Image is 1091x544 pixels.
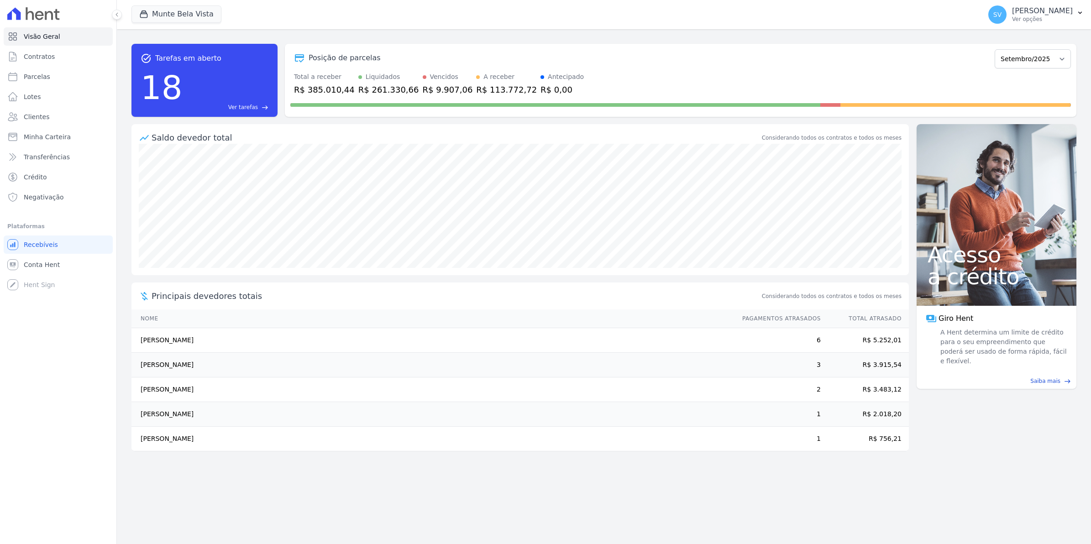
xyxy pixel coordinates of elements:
[1030,377,1060,385] span: Saiba mais
[1012,16,1073,23] p: Ver opções
[821,377,909,402] td: R$ 3.483,12
[4,47,113,66] a: Contratos
[131,309,734,328] th: Nome
[24,92,41,101] span: Lotes
[24,152,70,162] span: Transferências
[24,193,64,202] span: Negativação
[4,256,113,274] a: Conta Hent
[141,53,152,64] span: task_alt
[141,64,183,111] div: 18
[24,260,60,269] span: Conta Hent
[928,266,1065,288] span: a crédito
[366,72,400,82] div: Liquidados
[821,402,909,427] td: R$ 2.018,20
[4,235,113,254] a: Recebíveis
[4,27,113,46] a: Visão Geral
[821,309,909,328] th: Total Atrasado
[24,72,50,81] span: Parcelas
[821,427,909,451] td: R$ 756,21
[4,188,113,206] a: Negativação
[423,84,473,96] div: R$ 9.907,06
[131,5,221,23] button: Munte Bela Vista
[24,132,71,141] span: Minha Carteira
[939,328,1067,366] span: A Hent determina um limite de crédito para o seu empreendimento que poderá ser usado de forma ráp...
[4,88,113,106] a: Lotes
[981,2,1091,27] button: SV [PERSON_NAME] Ver opções
[430,72,458,82] div: Vencidos
[152,290,760,302] span: Principais devedores totais
[7,221,109,232] div: Plataformas
[4,108,113,126] a: Clientes
[131,353,734,377] td: [PERSON_NAME]
[131,328,734,353] td: [PERSON_NAME]
[294,72,355,82] div: Total a receber
[762,292,902,300] span: Considerando todos os contratos e todos os meses
[4,68,113,86] a: Parcelas
[155,53,221,64] span: Tarefas em aberto
[4,168,113,186] a: Crédito
[131,402,734,427] td: [PERSON_NAME]
[24,240,58,249] span: Recebíveis
[939,313,973,324] span: Giro Hent
[734,427,821,451] td: 1
[24,32,60,41] span: Visão Geral
[24,52,55,61] span: Contratos
[1064,378,1071,385] span: east
[131,377,734,402] td: [PERSON_NAME]
[152,131,760,144] div: Saldo devedor total
[294,84,355,96] div: R$ 385.010,44
[540,84,584,96] div: R$ 0,00
[734,377,821,402] td: 2
[358,84,419,96] div: R$ 261.330,66
[483,72,514,82] div: A receber
[476,84,537,96] div: R$ 113.772,72
[734,353,821,377] td: 3
[762,134,902,142] div: Considerando todos os contratos e todos os meses
[922,377,1071,385] a: Saiba mais east
[228,103,258,111] span: Ver tarefas
[993,11,1002,18] span: SV
[309,52,381,63] div: Posição de parcelas
[24,112,49,121] span: Clientes
[734,328,821,353] td: 6
[928,244,1065,266] span: Acesso
[186,103,268,111] a: Ver tarefas east
[821,353,909,377] td: R$ 3.915,54
[131,427,734,451] td: [PERSON_NAME]
[24,173,47,182] span: Crédito
[4,128,113,146] a: Minha Carteira
[4,148,113,166] a: Transferências
[548,72,584,82] div: Antecipado
[1012,6,1073,16] p: [PERSON_NAME]
[734,309,821,328] th: Pagamentos Atrasados
[821,328,909,353] td: R$ 5.252,01
[734,402,821,427] td: 1
[262,104,268,111] span: east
